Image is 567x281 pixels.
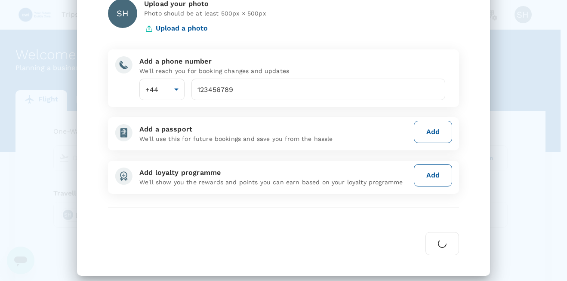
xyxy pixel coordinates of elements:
[144,18,208,39] button: Upload a photo
[139,168,410,178] div: Add loyalty programme
[139,134,410,143] p: We'll use this for future bookings and save you from the hassle
[115,124,133,141] img: add-passport
[139,79,185,100] div: +44
[414,121,452,143] button: Add
[139,56,445,67] div: Add a phone number
[414,164,452,186] button: Add
[144,9,459,18] p: Photo should be at least 500px × 500px
[145,86,158,94] span: +44
[115,56,133,73] img: add-phone-number
[139,178,410,186] p: We'll show you the rewards and points you can earn based on your loyalty programme
[115,168,133,185] img: add-loyalty
[191,79,445,100] input: Your phone number
[139,124,410,134] div: Add a passport
[139,67,445,75] p: We'll reach you for booking changes and updates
